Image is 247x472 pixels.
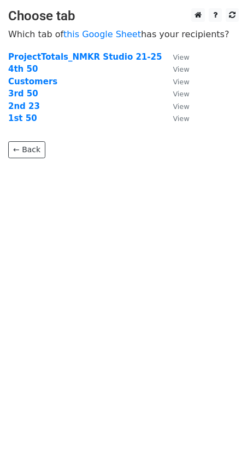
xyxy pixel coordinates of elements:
[162,101,189,111] a: View
[162,113,189,123] a: View
[173,102,189,111] small: View
[162,64,189,74] a: View
[8,101,40,111] a: 2nd 23
[173,90,189,98] small: View
[173,53,189,61] small: View
[162,52,189,62] a: View
[8,8,239,24] h3: Choose tab
[173,65,189,73] small: View
[162,77,189,87] a: View
[8,64,38,74] a: 4th 50
[8,141,45,158] a: ← Back
[162,89,189,99] a: View
[63,29,141,39] a: this Google Sheet
[8,28,239,40] p: Which tab of has your recipients?
[8,113,37,123] a: 1st 50
[173,78,189,86] small: View
[173,114,189,123] small: View
[8,77,57,87] a: Customers
[8,89,38,99] a: 3rd 50
[8,52,162,62] a: ProjectTotals_NMKR Studio 21-25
